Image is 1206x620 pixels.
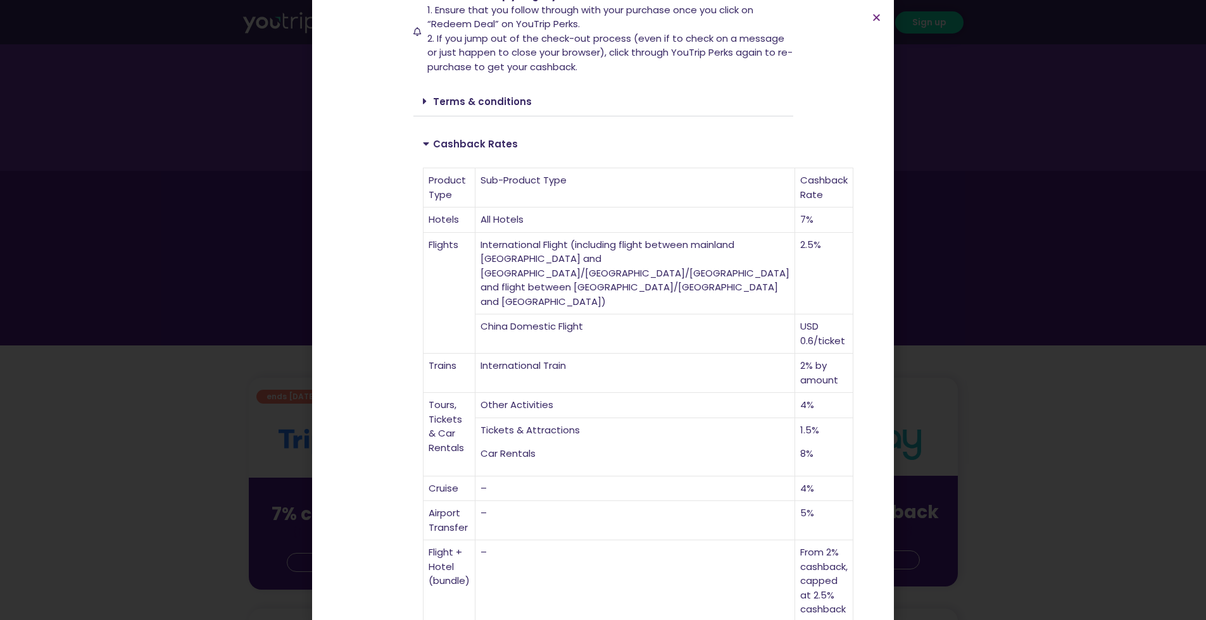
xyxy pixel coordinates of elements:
td: International Train [475,354,795,393]
td: 7% [795,208,853,233]
td: 4% [795,393,853,418]
p: 1.5% [800,423,848,438]
td: China Domestic Flight [475,314,795,354]
td: Sub-Product Type [475,168,795,208]
span: 1. Ensure that you follow through with your purchase once you click on “Redeem Deal” on YouTrip P... [427,3,753,31]
td: Hotels [424,208,475,233]
td: Trains [424,354,475,393]
td: 2% by amount [795,354,853,393]
div: Terms & conditions [413,87,793,116]
span: Car Rentals [481,447,536,460]
td: International Flight (including flight between mainland [GEOGRAPHIC_DATA] and [GEOGRAPHIC_DATA]/[... [475,233,795,315]
span: 8% [800,447,813,460]
td: 2.5% [795,233,853,315]
td: 5% [795,501,853,540]
td: – [475,501,795,540]
a: Close [872,13,881,22]
td: Tours, Tickets & Car Rentals [424,393,475,476]
td: Flights [424,233,475,354]
a: Cashback Rates [433,137,518,151]
td: Other Activities [475,393,795,418]
td: 4% [795,476,853,502]
td: Cashback Rate [795,168,853,208]
td: USD 0.6/ticket [795,314,853,354]
p: Tickets & Attractions [481,423,789,438]
td: All Hotels [475,208,795,233]
td: Airport Transfer [424,501,475,540]
div: Cashback Rates [413,129,793,158]
span: 2. If you jump out of the check-out process (even if to check on a message or just happen to clos... [427,32,793,73]
td: Product Type [424,168,475,208]
a: Terms & conditions [433,95,532,108]
td: Cruise [424,476,475,502]
td: – [475,476,795,502]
